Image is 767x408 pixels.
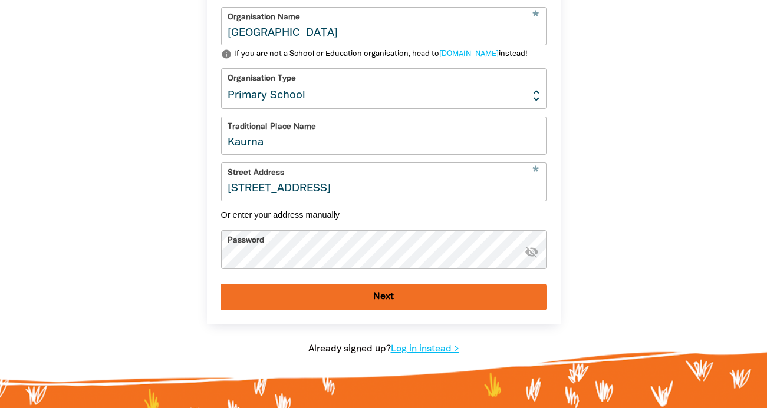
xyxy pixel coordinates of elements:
[221,284,547,310] button: Next
[221,210,547,220] button: Or enter your address manually
[391,345,459,353] a: Log in instead >
[525,244,539,258] i: Hide password
[207,342,561,356] p: Already signed up?
[525,244,539,260] button: visibility_off
[221,49,232,59] i: info
[234,49,528,61] div: If you are not a School or Education organisation, head to instead!
[439,51,499,58] a: [DOMAIN_NAME]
